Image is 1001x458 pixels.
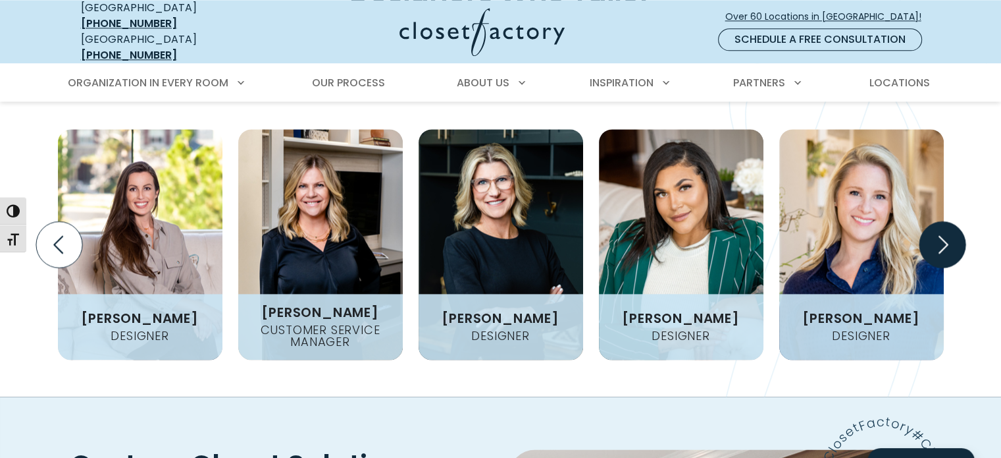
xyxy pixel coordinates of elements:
a: Over 60 Locations in [GEOGRAPHIC_DATA]! [725,5,933,28]
a: Schedule a Free Consultation [718,28,922,51]
h3: [PERSON_NAME] [256,306,384,319]
span: Over 60 Locations in [GEOGRAPHIC_DATA]! [725,10,932,24]
span: Inspiration [590,75,654,90]
img: Closet Factory Denver Dana Lore [58,129,222,360]
span: Organization in Every Room [68,75,228,90]
span: Locations [869,75,929,90]
button: Previous slide [31,216,88,273]
h4: Designer [466,330,534,342]
img: closet factory employee Jennifer b [238,129,403,360]
nav: Primary Menu [59,65,943,101]
img: Closet Factory Denver Kate Richardson [779,129,944,360]
span: Our Process [312,75,385,90]
span: Partners [733,75,785,90]
a: [PHONE_NUMBER] [81,16,177,31]
img: Closet Factory Denver Jordan Milligan [599,129,763,360]
h3: [PERSON_NAME] [617,312,744,325]
h4: Customer Service Manager [238,324,403,348]
div: [GEOGRAPHIC_DATA] [81,32,272,63]
img: Closet Factory Denver Cheryl Metzger [419,129,583,360]
h4: Designer [105,330,174,342]
button: Next slide [914,216,971,273]
img: Closet Factory Logo [399,8,565,56]
h4: Designer [646,330,715,342]
h3: [PERSON_NAME] [436,312,564,325]
h3: [PERSON_NAME] [797,312,925,325]
h3: [PERSON_NAME] [76,312,203,325]
h4: Designer [827,330,895,342]
span: About Us [457,75,509,90]
a: [PHONE_NUMBER] [81,47,177,63]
